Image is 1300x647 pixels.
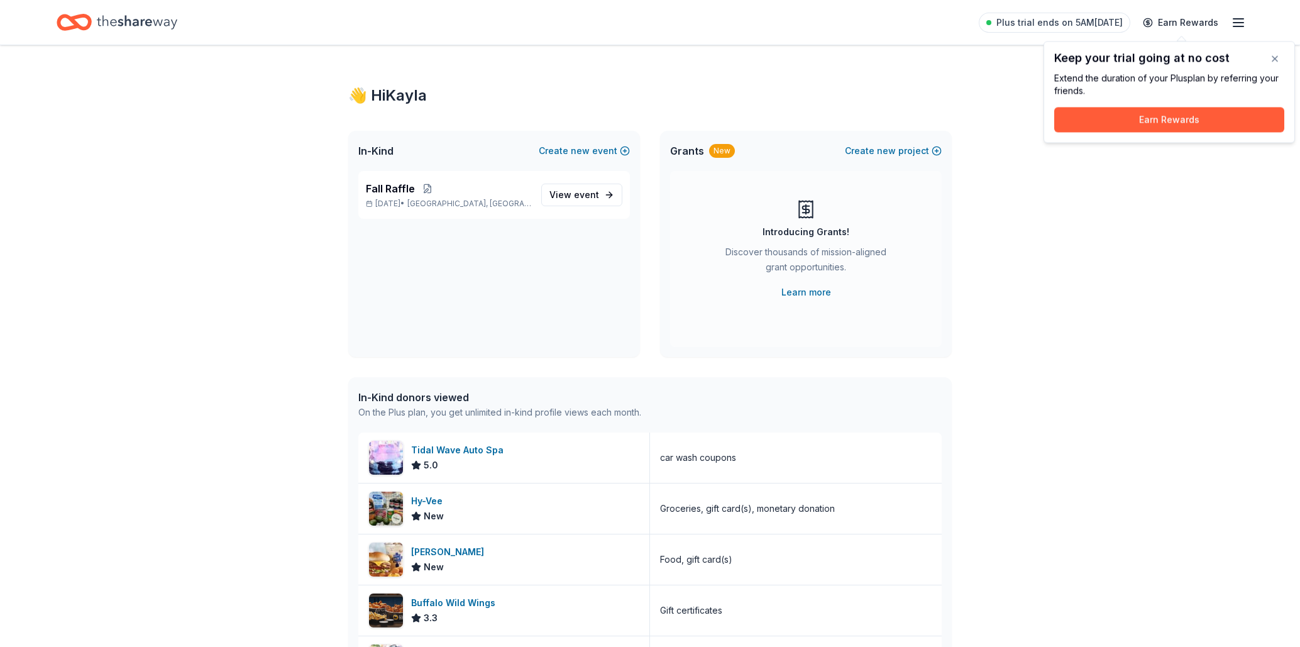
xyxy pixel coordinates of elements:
img: Image for Hy-Vee [369,492,403,526]
div: Extend the duration of your Plus plan by referring your friends. [1054,72,1284,97]
span: 5.0 [424,458,438,473]
span: new [877,143,896,158]
button: Earn Rewards [1054,108,1284,133]
div: Tidal Wave Auto Spa [411,443,509,458]
a: Plus trial ends on 5AM[DATE] [979,13,1130,33]
div: Buffalo Wild Wings [411,595,500,611]
div: Hy-Vee [411,494,448,509]
div: New [709,144,735,158]
span: event [574,189,599,200]
button: Createnewproject [845,143,942,158]
span: New [424,560,444,575]
div: In-Kind donors viewed [358,390,641,405]
div: Groceries, gift card(s), monetary donation [660,501,835,516]
a: View event [541,184,622,206]
div: Keep your trial going at no cost [1054,52,1284,65]
div: car wash coupons [660,450,736,465]
span: In-Kind [358,143,394,158]
span: Plus trial ends on 5AM[DATE] [996,15,1123,30]
span: New [424,509,444,524]
div: Food, gift card(s) [660,552,732,567]
p: [DATE] • [366,199,531,209]
img: Image for Tidal Wave Auto Spa [369,441,403,475]
a: Learn more [781,285,831,300]
span: Grants [670,143,704,158]
a: Earn Rewards [1135,11,1226,34]
button: Createnewevent [539,143,630,158]
img: Image for Culver's [369,543,403,577]
div: Introducing Grants! [763,224,849,240]
span: Fall Raffle [366,181,415,196]
div: 👋 Hi Kayla [348,86,952,106]
div: Discover thousands of mission-aligned grant opportunities. [720,245,891,280]
img: Image for Buffalo Wild Wings [369,594,403,628]
span: new [571,143,590,158]
a: Home [57,8,177,37]
span: View [549,187,599,202]
div: Gift certificates [660,603,722,618]
span: [GEOGRAPHIC_DATA], [GEOGRAPHIC_DATA] [407,199,531,209]
span: 3.3 [424,611,438,626]
div: On the Plus plan, you get unlimited in-kind profile views each month. [358,405,641,420]
div: [PERSON_NAME] [411,545,489,560]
